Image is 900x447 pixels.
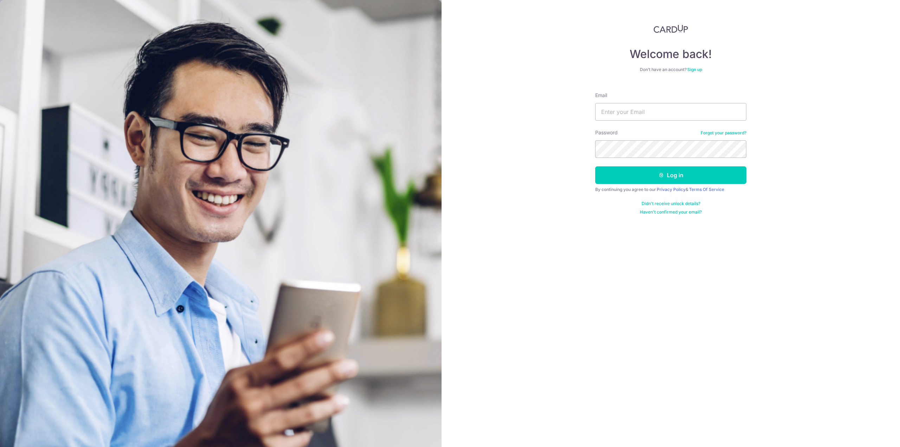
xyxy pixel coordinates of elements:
[595,67,746,72] div: Don’t have an account?
[657,187,686,192] a: Privacy Policy
[595,166,746,184] button: Log in
[595,47,746,61] h4: Welcome back!
[595,92,607,99] label: Email
[701,130,746,136] a: Forgot your password?
[687,67,702,72] a: Sign up
[595,129,618,136] label: Password
[689,187,724,192] a: Terms Of Service
[654,25,688,33] img: CardUp Logo
[640,209,702,215] a: Haven't confirmed your email?
[595,187,746,192] div: By continuing you agree to our &
[595,103,746,121] input: Enter your Email
[642,201,700,206] a: Didn't receive unlock details?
